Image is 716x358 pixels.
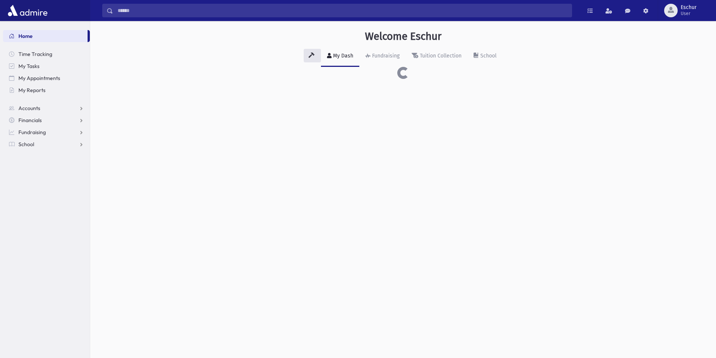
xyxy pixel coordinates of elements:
div: School [479,53,497,59]
img: AdmirePro [6,3,49,18]
span: School [18,141,34,148]
a: My Reports [3,84,90,96]
div: Tuition Collection [418,53,462,59]
a: Home [3,30,88,42]
a: School [3,138,90,150]
span: Time Tracking [18,51,52,57]
span: Eschur [681,5,696,11]
a: My Dash [321,46,359,67]
a: School [468,46,503,67]
a: My Appointments [3,72,90,84]
div: Fundraising [371,53,400,59]
span: Financials [18,117,42,124]
span: My Tasks [18,63,39,69]
a: Accounts [3,102,90,114]
span: My Reports [18,87,45,94]
h3: Welcome Eschur [365,30,442,43]
a: Financials [3,114,90,126]
a: Tuition Collection [406,46,468,67]
span: Accounts [18,105,40,112]
span: My Appointments [18,75,60,82]
input: Search [113,4,572,17]
a: Fundraising [3,126,90,138]
span: User [681,11,696,17]
a: Time Tracking [3,48,90,60]
div: My Dash [332,53,353,59]
span: Fundraising [18,129,46,136]
a: Fundraising [359,46,406,67]
span: Home [18,33,33,39]
a: My Tasks [3,60,90,72]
